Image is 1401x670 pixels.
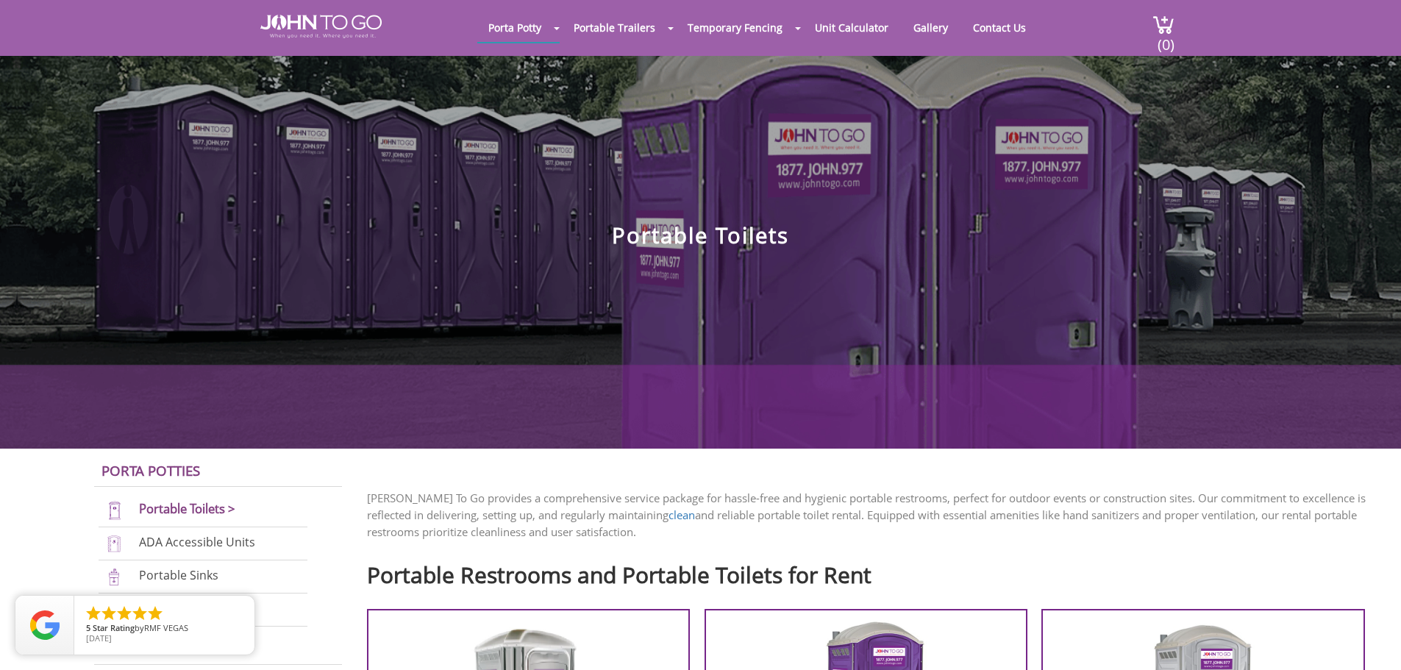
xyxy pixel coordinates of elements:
[902,13,959,42] a: Gallery
[100,605,118,622] li: 
[85,605,102,622] li: 
[115,605,133,622] li: 
[477,13,552,42] a: Porta Potty
[93,622,135,633] span: Star Rating
[99,534,130,554] img: ADA-units-new.png
[101,461,200,480] a: Porta Potties
[563,13,666,42] a: Portable Trailers
[30,610,60,640] img: Review Rating
[677,13,794,42] a: Temporary Fencing
[367,555,1379,587] h2: Portable Restrooms and Portable Toilets for Rent
[131,605,149,622] li: 
[804,13,899,42] a: Unit Calculator
[86,632,112,644] span: [DATE]
[144,622,188,633] span: RMF VEGAS
[962,13,1037,42] a: Contact Us
[146,605,164,622] li: 
[669,507,695,522] a: clean
[260,15,382,38] img: JOHN to go
[139,567,218,583] a: Portable Sinks
[1157,23,1174,54] span: (0)
[1342,611,1401,670] button: Live Chat
[86,622,90,633] span: 5
[139,500,235,517] a: Portable Toilets >
[1152,15,1174,35] img: cart a
[367,490,1379,541] p: [PERSON_NAME] To Go provides a comprehensive service package for hassle-free and hygienic portabl...
[99,501,130,521] img: portable-toilets-new.png
[86,624,243,634] span: by
[99,567,130,587] img: portable-sinks-new.png
[139,534,255,550] a: ADA Accessible Units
